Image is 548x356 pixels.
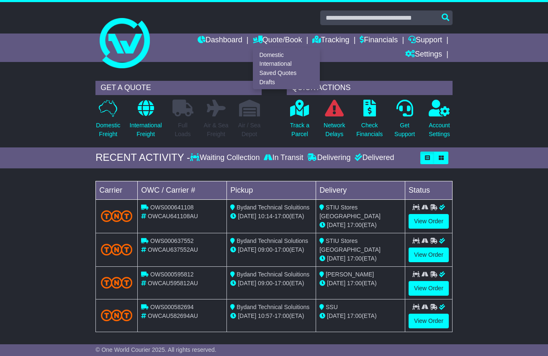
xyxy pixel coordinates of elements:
[150,271,194,278] span: OWS000595812
[327,280,345,286] span: [DATE]
[96,121,120,139] p: Domestic Freight
[409,281,449,296] a: View Order
[190,153,262,163] div: Waiting Collection
[148,246,198,253] span: OWCAU637552AU
[101,210,132,222] img: TNT_Domestic.png
[150,304,194,310] span: OWS000582694
[237,304,309,310] span: Bydand Technical Soluitions
[230,245,312,254] div: - (ETA)
[95,99,121,143] a: DomesticFreight
[352,153,394,163] div: Delivered
[150,204,194,211] span: OWS000641108
[230,212,312,221] div: - (ETA)
[275,312,289,319] span: 17:00
[275,213,289,219] span: 17:00
[253,59,319,69] a: International
[237,204,309,211] span: Bydand Technical Soluitions
[150,237,194,244] span: OWS000637552
[429,121,450,139] p: Account Settings
[95,81,261,95] div: GET A QUOTE
[305,153,352,163] div: Delivering
[101,277,132,288] img: TNT_Domestic.png
[148,280,198,286] span: OWCAU595812AU
[356,121,383,139] p: Check Financials
[253,50,319,59] a: Domestic
[319,254,401,263] div: (ETA)
[258,246,273,253] span: 09:00
[101,244,132,255] img: TNT_Domestic.png
[428,99,450,143] a: AccountSettings
[347,312,362,319] span: 17:00
[230,312,312,320] div: - (ETA)
[360,34,398,48] a: Financials
[324,121,345,139] p: Network Delays
[129,99,162,143] a: InternationalFreight
[258,280,273,286] span: 09:00
[290,99,310,143] a: Track aParcel
[316,181,405,199] td: Delivery
[408,34,442,48] a: Support
[319,279,401,288] div: (ETA)
[258,213,273,219] span: 10:14
[101,310,132,321] img: TNT_Domestic.png
[327,312,345,319] span: [DATE]
[253,48,320,89] div: Quote/Book
[319,312,401,320] div: (ETA)
[409,314,449,328] a: View Order
[347,222,362,228] span: 17:00
[138,181,227,199] td: OWC / Carrier #
[253,34,302,48] a: Quote/Book
[312,34,349,48] a: Tracking
[238,312,256,319] span: [DATE]
[238,213,256,219] span: [DATE]
[405,48,442,62] a: Settings
[253,69,319,78] a: Saved Quotes
[409,214,449,229] a: View Order
[227,181,316,199] td: Pickup
[238,280,256,286] span: [DATE]
[148,312,198,319] span: OWCAU582694AU
[253,77,319,87] a: Drafts
[326,271,374,278] span: [PERSON_NAME]
[95,346,216,353] span: © One World Courier 2025. All rights reserved.
[326,304,338,310] span: SSU
[319,204,381,219] span: STIU Stores [GEOGRAPHIC_DATA]
[347,280,362,286] span: 17:00
[237,237,308,244] span: Bydand Technical Solutions
[238,246,256,253] span: [DATE]
[319,237,381,253] span: STIU Stores [GEOGRAPHIC_DATA]
[327,222,345,228] span: [DATE]
[394,99,415,143] a: GetSupport
[203,121,228,139] p: Air & Sea Freight
[409,248,449,262] a: View Order
[95,152,190,164] div: RECENT ACTIVITY -
[394,121,415,139] p: Get Support
[198,34,242,48] a: Dashboard
[275,280,289,286] span: 17:00
[130,121,162,139] p: International Freight
[290,121,309,139] p: Track a Parcel
[238,121,261,139] p: Air / Sea Depot
[275,246,289,253] span: 17:00
[405,181,453,199] td: Status
[287,81,453,95] div: QUICK ACTIONS
[323,99,345,143] a: NetworkDelays
[356,99,383,143] a: CheckFinancials
[327,255,345,262] span: [DATE]
[172,121,193,139] p: Full Loads
[237,271,309,278] span: Bydand Technical Soluitions
[230,279,312,288] div: - (ETA)
[262,153,305,163] div: In Transit
[319,221,401,230] div: (ETA)
[347,255,362,262] span: 17:00
[148,213,198,219] span: OWCAU641108AU
[258,312,273,319] span: 10:57
[96,181,138,199] td: Carrier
